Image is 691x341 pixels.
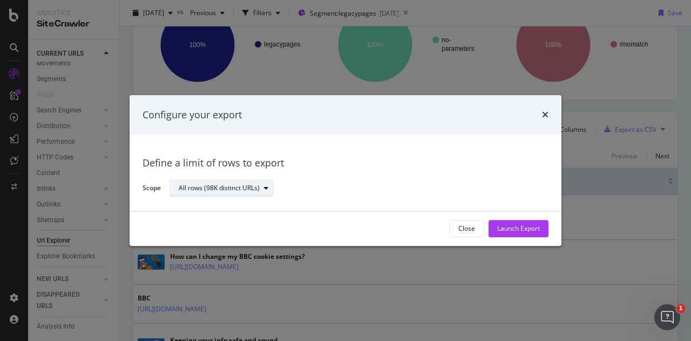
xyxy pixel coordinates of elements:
div: modal [130,95,561,246]
div: Launch Export [497,224,540,233]
span: 1 [676,304,685,313]
div: All rows (98K distinct URLs) [179,185,260,192]
label: Scope [143,183,161,195]
button: Launch Export [489,220,548,237]
div: Close [458,224,475,233]
div: Define a limit of rows to export [143,157,548,171]
button: All rows (98K distinct URLs) [170,180,273,197]
iframe: Intercom live chat [654,304,680,330]
div: times [542,108,548,122]
button: Close [449,220,484,237]
div: Configure your export [143,108,242,122]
